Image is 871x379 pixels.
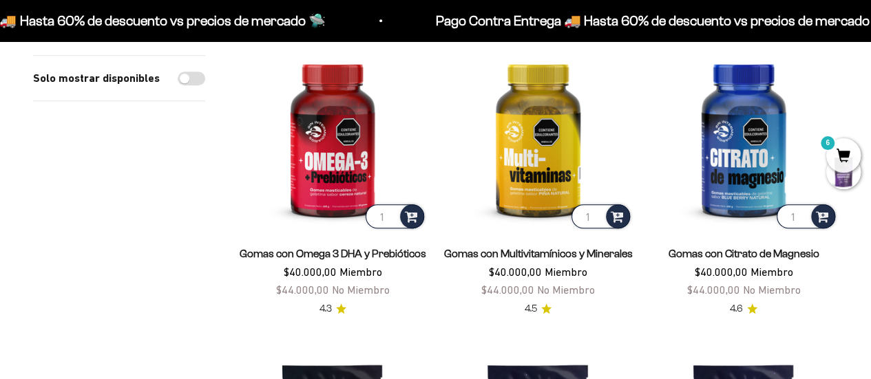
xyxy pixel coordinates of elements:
[481,283,534,296] span: $44.000,00
[750,266,793,278] span: Miembro
[742,283,800,296] span: No Miembro
[332,283,390,296] span: No Miembro
[694,266,747,278] span: $40.000,00
[240,248,426,259] a: Gomas con Omega 3 DHA y Prebióticos
[319,301,332,316] span: 4.3
[686,283,739,296] span: $44.000,00
[525,301,552,316] a: 4.54.5 de 5.0 estrellas
[730,301,743,316] span: 4.6
[537,283,595,296] span: No Miembro
[668,248,819,259] a: Gomas con Citrato de Magnesio
[545,266,587,278] span: Miembro
[339,266,382,278] span: Miembro
[284,266,337,278] span: $40.000,00
[319,301,346,316] a: 4.34.3 de 5.0 estrellas
[826,149,861,164] a: 6
[443,248,632,259] a: Gomas con Multivitamínicos y Minerales
[276,283,329,296] span: $44.000,00
[730,301,757,316] a: 4.64.6 de 5.0 estrellas
[525,301,537,316] span: 4.5
[489,266,542,278] span: $40.000,00
[819,135,836,151] mark: 6
[33,69,160,87] label: Solo mostrar disponibles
